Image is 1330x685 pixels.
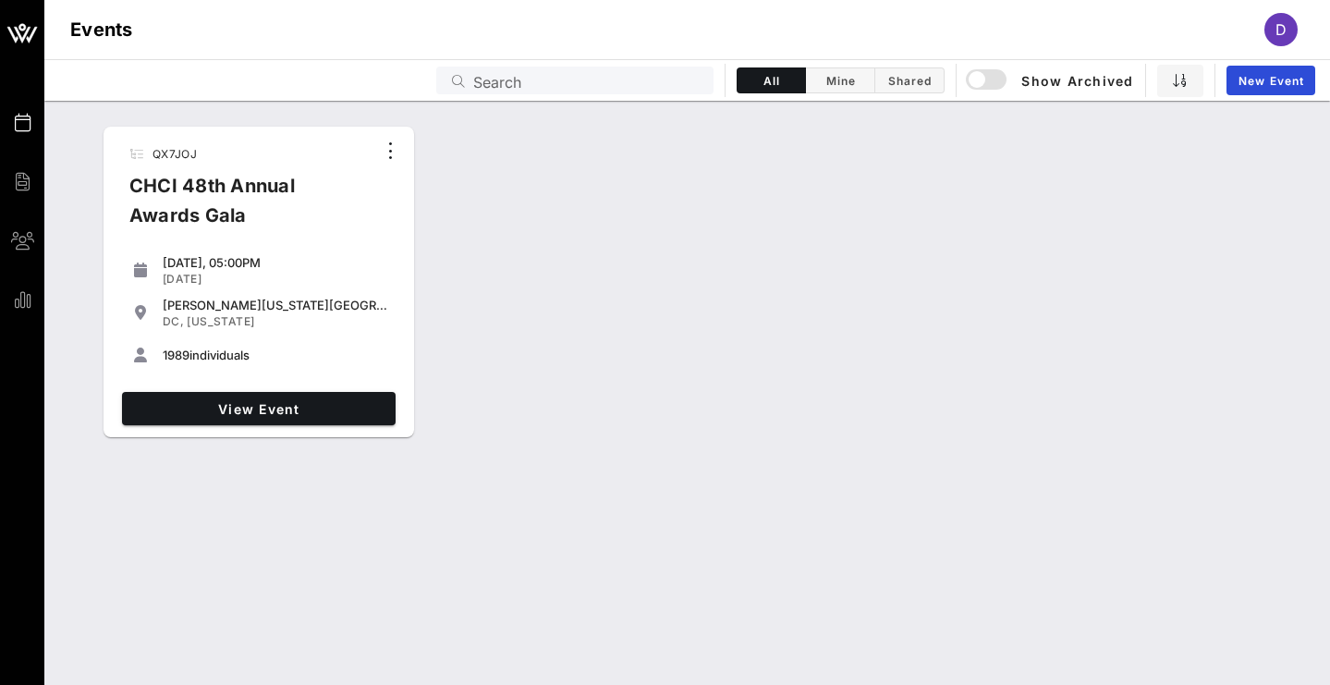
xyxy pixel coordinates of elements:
button: Shared [875,67,945,93]
h1: Events [70,15,133,44]
span: QX7JOJ [153,147,197,161]
button: All [737,67,806,93]
span: DC, [163,314,184,328]
span: Mine [817,74,863,88]
span: View Event [129,401,388,417]
div: [PERSON_NAME][US_STATE][GEOGRAPHIC_DATA] [163,298,388,312]
a: New Event [1226,66,1315,95]
div: [DATE], 05:00PM [163,255,388,270]
span: Shared [886,74,933,88]
div: [DATE] [163,272,388,287]
a: View Event [122,392,396,425]
span: All [749,74,794,88]
div: individuals [163,348,388,362]
div: CHCI 48th Annual Awards Gala [115,171,375,245]
span: D [1275,20,1287,39]
span: [US_STATE] [187,314,254,328]
span: New Event [1238,74,1304,88]
div: D [1264,13,1298,46]
button: Show Archived [968,64,1134,97]
span: Show Archived [969,69,1134,92]
span: 1989 [163,348,189,362]
button: Mine [806,67,875,93]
